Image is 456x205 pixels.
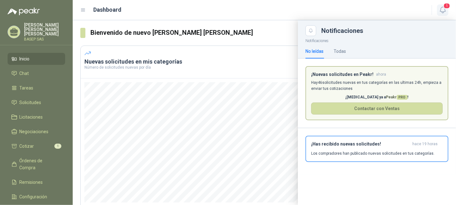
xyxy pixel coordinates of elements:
button: ¡Has recibido nuevas solicitudes!hace 19 horas Los compradores han publicado nuevas solicitudes e... [305,136,448,162]
a: Configuración [8,191,65,203]
span: Chat [20,70,29,77]
span: Peakr [386,95,408,99]
p: Hay 46 solicitudes nuevas en tus categorías en las ultimas 24h, empieza a enviar tus cotizaciones [311,80,443,92]
span: Solicitudes [20,99,41,106]
button: 1 [437,4,448,16]
a: Inicio [8,53,65,65]
a: Remisiones [8,176,65,188]
h3: ¡Has recibido nuevas solicitudes! [311,141,410,147]
span: Inicio [20,55,30,62]
p: ¡[MEDICAL_DATA] ya a ! [311,94,443,100]
h1: Dashboard [94,5,122,14]
span: Cotizar [20,143,34,150]
span: Tareas [20,84,34,91]
p: Notificaciones [298,36,456,44]
a: Órdenes de Compra [8,155,65,174]
span: Configuración [20,193,47,200]
span: 1 [443,3,450,9]
div: Notificaciones [321,28,448,34]
p: BASEP SAS [24,37,65,41]
img: Logo peakr [8,8,40,15]
span: Órdenes de Compra [20,157,59,171]
a: Negociaciones [8,126,65,138]
h3: ¡Nuevas solicitudes en Peakr! [311,72,373,77]
span: PRO [397,95,408,100]
span: hace 19 horas [412,141,438,147]
span: Licitaciones [20,114,43,121]
a: Solicitudes [8,96,65,109]
a: Tareas [8,82,65,94]
button: Close [305,25,316,36]
p: [PERSON_NAME] [PERSON_NAME] [PERSON_NAME] [24,23,65,36]
a: Chat [8,67,65,79]
span: 1 [54,144,61,149]
a: Licitaciones [8,111,65,123]
span: ahora [376,72,386,77]
div: No leídas [305,48,324,55]
div: Todas [334,48,346,55]
a: Cotizar1 [8,140,65,152]
p: Los compradores han publicado nuevas solicitudes en tus categorías. [311,151,434,156]
span: Remisiones [20,179,43,186]
span: Negociaciones [20,128,49,135]
button: Contactar con Ventas [311,102,443,115]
